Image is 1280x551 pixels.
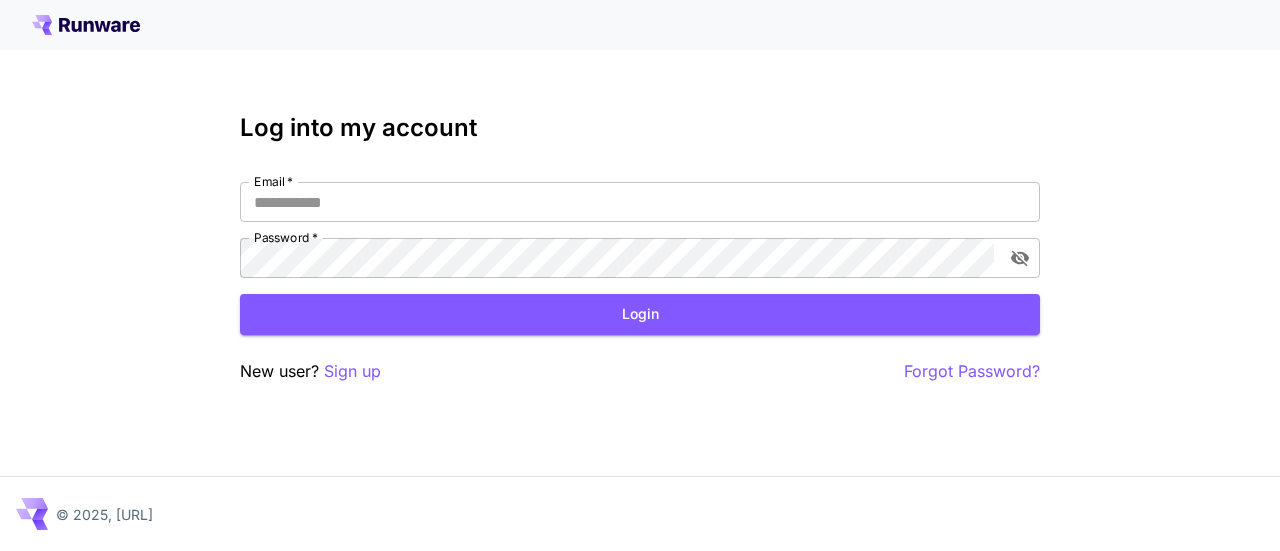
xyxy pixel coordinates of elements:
[1002,240,1038,276] button: toggle password visibility
[240,114,1040,142] h3: Log into my account
[324,359,381,384] button: Sign up
[254,173,293,190] label: Email
[904,359,1040,384] button: Forgot Password?
[56,504,153,525] p: © 2025, [URL]
[240,294,1040,335] button: Login
[254,229,318,246] label: Password
[240,359,381,384] p: New user?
